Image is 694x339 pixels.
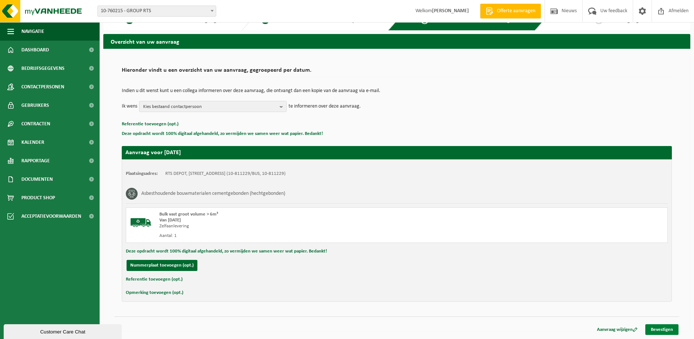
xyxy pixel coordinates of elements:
button: Deze opdracht wordt 100% digitaal afgehandeld, zo vermijden we samen weer wat papier. Bedankt! [122,129,323,139]
a: Bevestigen [645,324,679,335]
h3: Asbesthoudende bouwmaterialen cementgebonden (hechtgebonden) [141,188,285,200]
a: Aanvraag wijzigen [591,324,643,335]
strong: [PERSON_NAME] [432,8,469,14]
strong: Van [DATE] [159,218,181,223]
span: Gebruikers [21,96,49,115]
div: Zelfaanlevering [159,223,427,229]
p: Indien u dit wenst kunt u een collega informeren over deze aanvraag, die ontvangt dan een kopie v... [122,88,672,94]
span: Kalender [21,133,44,152]
img: BL-SO-LV.png [130,211,152,234]
h2: Overzicht van uw aanvraag [103,34,690,48]
div: Aantal: 1 [159,233,427,239]
span: Offerte aanvragen [495,7,537,15]
span: 10-760215 - GROUP RTS [98,6,216,16]
p: te informeren over deze aanvraag. [289,101,361,112]
strong: Plaatsingsadres: [126,171,158,176]
span: Product Shop [21,189,55,207]
button: Referentie toevoegen (opt.) [122,119,179,129]
a: Offerte aanvragen [480,4,541,18]
button: Opmerking toevoegen (opt.) [126,288,183,298]
span: Bulk vast groot volume > 6m³ [159,212,218,217]
button: Referentie toevoegen (opt.) [126,275,183,284]
span: Documenten [21,170,53,189]
button: Kies bestaand contactpersoon [139,101,287,112]
span: 10-760215 - GROUP RTS [97,6,216,17]
td: RTS DEPOT, [STREET_ADDRESS] (10-811229/BUS, 10-811229) [165,171,286,177]
span: Dashboard [21,41,49,59]
button: Deze opdracht wordt 100% digitaal afgehandeld, zo vermijden we samen weer wat papier. Bedankt! [126,247,327,256]
span: Contactpersonen [21,78,64,96]
span: Kies bestaand contactpersoon [143,101,277,112]
h2: Hieronder vindt u een overzicht van uw aanvraag, gegroepeerd per datum. [122,67,672,77]
span: Navigatie [21,22,44,41]
iframe: chat widget [4,323,123,339]
p: Ik wens [122,101,137,112]
span: Acceptatievoorwaarden [21,207,81,226]
span: Rapportage [21,152,50,170]
span: Bedrijfsgegevens [21,59,65,78]
button: Nummerplaat toevoegen (opt.) [127,260,197,271]
strong: Aanvraag voor [DATE] [125,150,181,156]
span: Contracten [21,115,50,133]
